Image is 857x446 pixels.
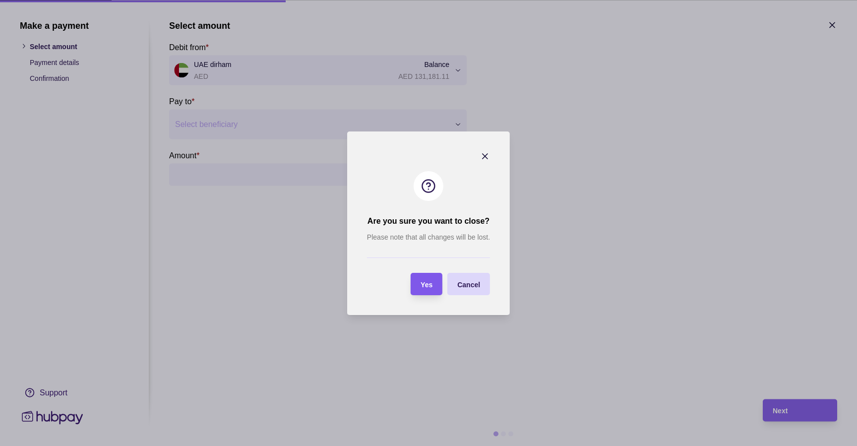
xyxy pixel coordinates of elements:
[421,280,432,288] span: Yes
[367,216,490,227] h2: Are you sure you want to close?
[367,232,490,243] p: Please note that all changes will be lost.
[447,273,490,295] button: Cancel
[457,280,480,288] span: Cancel
[411,273,442,295] button: Yes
